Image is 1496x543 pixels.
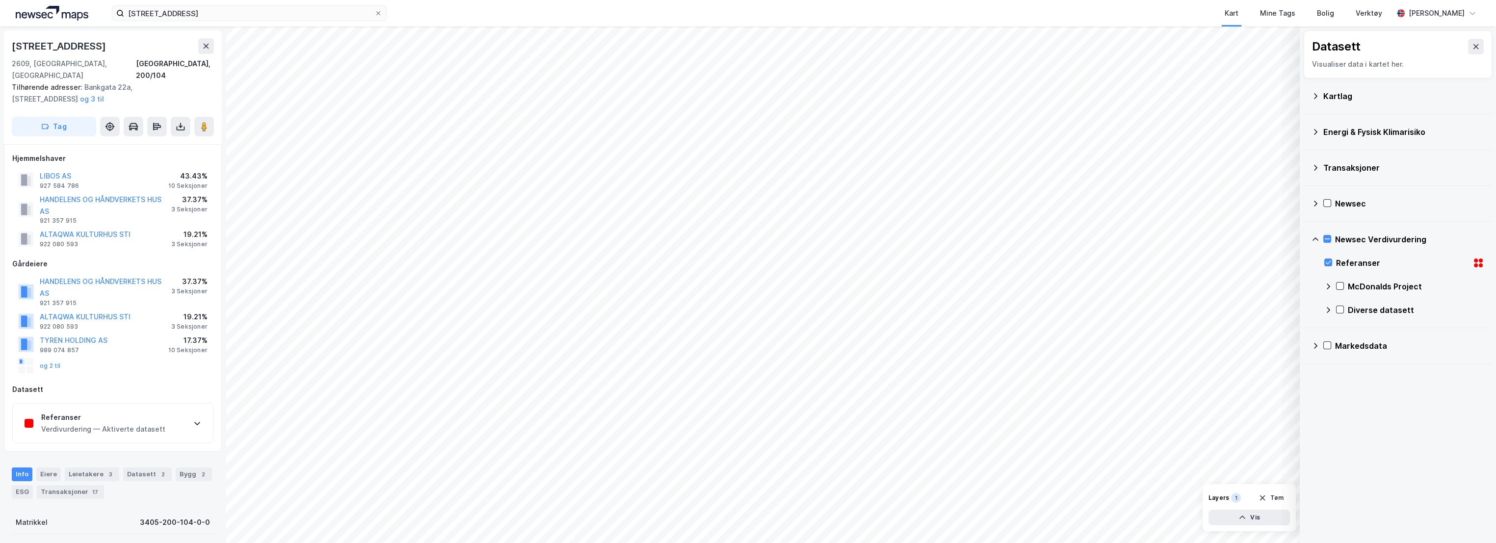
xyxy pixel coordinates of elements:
[1335,340,1484,352] div: Markedsdata
[171,194,208,206] div: 37.37%
[12,485,33,499] div: ESG
[12,117,96,136] button: Tag
[12,384,213,395] div: Datasett
[1208,494,1229,502] div: Layers
[40,217,77,225] div: 921 357 915
[90,487,100,497] div: 17
[171,311,208,323] div: 19.21%
[12,467,32,481] div: Info
[168,170,208,182] div: 43.43%
[1447,496,1496,543] div: Kontrollprogram for chat
[168,346,208,354] div: 10 Seksjoner
[1208,510,1290,525] button: Vis
[123,467,172,481] div: Datasett
[171,276,208,287] div: 37.37%
[171,240,208,248] div: 3 Seksjoner
[16,517,48,528] div: Matrikkel
[40,346,79,354] div: 989 074 857
[1323,162,1484,174] div: Transaksjoner
[1323,90,1484,102] div: Kartlag
[198,469,208,479] div: 2
[1336,257,1469,269] div: Referanser
[12,153,213,164] div: Hjemmelshaver
[1317,7,1334,19] div: Bolig
[12,38,108,54] div: [STREET_ADDRESS]
[37,485,104,499] div: Transaksjoner
[12,81,206,105] div: Bankgata 22a, [STREET_ADDRESS]
[1348,304,1484,316] div: Diverse datasett
[171,323,208,331] div: 3 Seksjoner
[40,323,78,331] div: 922 080 593
[158,469,168,479] div: 2
[1356,7,1382,19] div: Verktøy
[41,412,165,423] div: Referanser
[40,299,77,307] div: 921 357 915
[124,6,374,21] input: Søk på adresse, matrikkel, gårdeiere, leietakere eller personer
[12,83,84,91] span: Tilhørende adresser:
[1335,233,1484,245] div: Newsec Verdivurdering
[105,469,115,479] div: 3
[40,182,79,190] div: 927 584 786
[1260,7,1295,19] div: Mine Tags
[171,206,208,213] div: 3 Seksjoner
[1409,7,1465,19] div: [PERSON_NAME]
[41,423,165,435] div: Verdivurdering — Aktiverte datasett
[140,517,210,528] div: 3405-200-104-0-0
[12,258,213,270] div: Gårdeiere
[12,58,136,81] div: 2609, [GEOGRAPHIC_DATA], [GEOGRAPHIC_DATA]
[176,467,212,481] div: Bygg
[1323,126,1484,138] div: Energi & Fysisk Klimarisiko
[136,58,214,81] div: [GEOGRAPHIC_DATA], 200/104
[40,240,78,248] div: 922 080 593
[1335,198,1484,209] div: Newsec
[171,229,208,240] div: 19.21%
[168,335,208,346] div: 17.37%
[65,467,119,481] div: Leietakere
[1312,39,1361,54] div: Datasett
[36,467,61,481] div: Eiere
[1348,281,1484,292] div: McDonalds Project
[1252,490,1290,506] button: Tøm
[171,287,208,295] div: 3 Seksjoner
[1225,7,1238,19] div: Kart
[1312,58,1484,70] div: Visualiser data i kartet her.
[16,6,88,21] img: logo.a4113a55bc3d86da70a041830d287a7e.svg
[168,182,208,190] div: 10 Seksjoner
[1231,493,1241,503] div: 1
[1447,496,1496,543] iframe: Chat Widget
